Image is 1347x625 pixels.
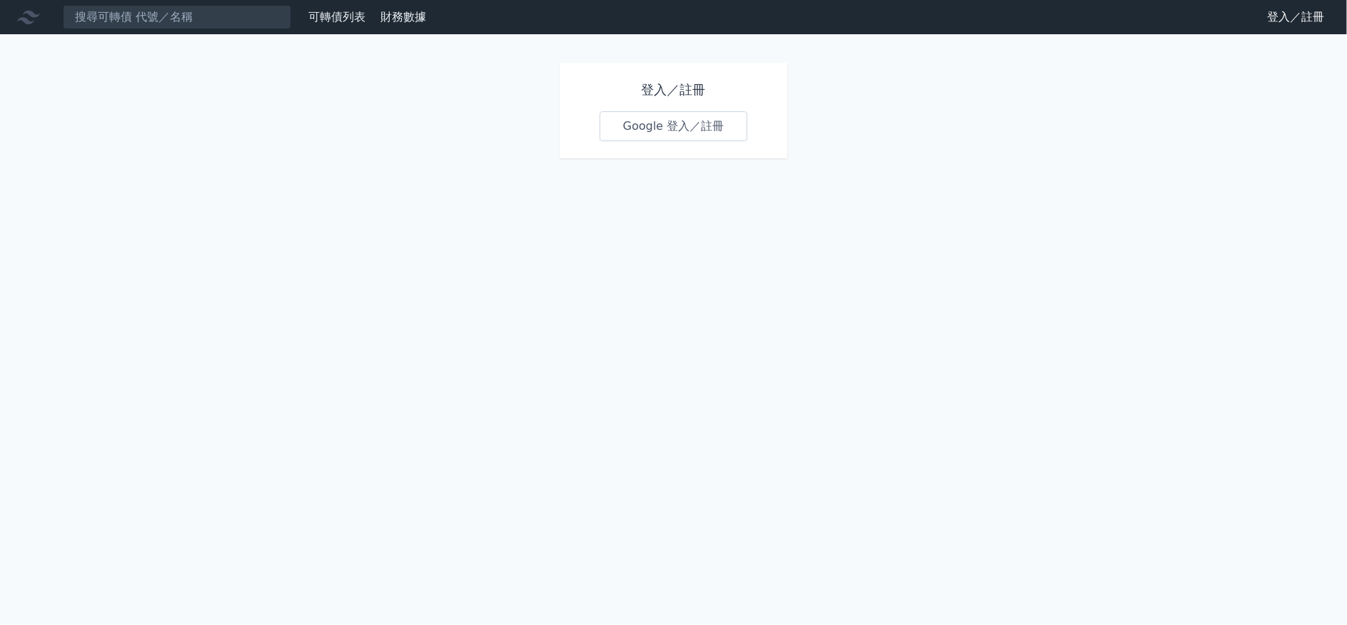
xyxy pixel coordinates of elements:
[600,111,748,141] a: Google 登入／註冊
[308,10,365,24] a: 可轉債列表
[63,5,291,29] input: 搜尋可轉債 代號／名稱
[600,80,748,100] h1: 登入／註冊
[1256,6,1336,29] a: 登入／註冊
[380,10,426,24] a: 財務數據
